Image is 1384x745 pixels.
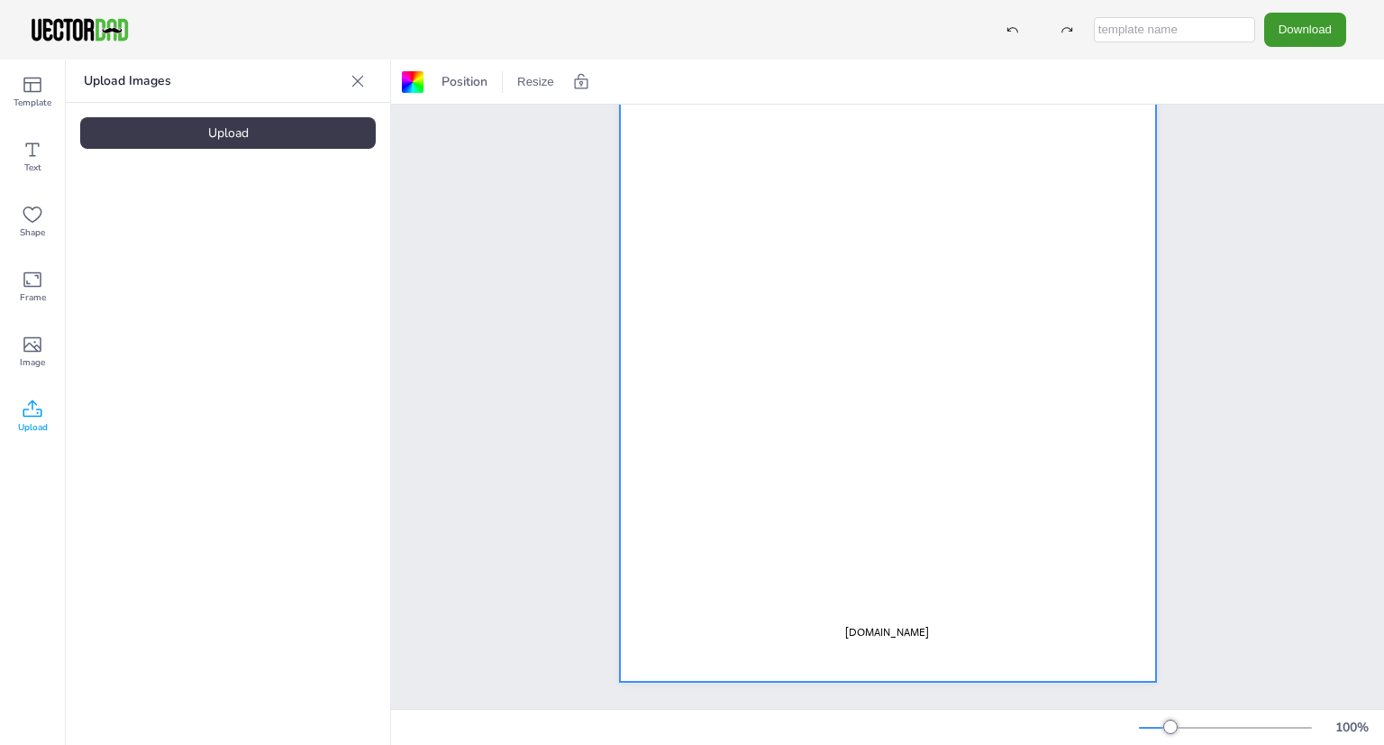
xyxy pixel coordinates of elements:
span: Upload [18,420,48,435]
span: Position [438,73,491,90]
span: Shape [20,225,45,240]
div: Upload [80,117,376,149]
button: Download [1264,13,1346,46]
span: Image [20,355,45,370]
span: [DOMAIN_NAME] [845,625,929,639]
span: Text [24,161,41,175]
img: VectorDad-1.png [29,16,131,43]
span: Frame [20,290,46,305]
p: Upload Images [84,60,343,103]
div: 100 % [1330,719,1373,736]
span: Template [14,96,51,110]
button: Resize [510,68,561,97]
input: template name [1094,17,1255,42]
